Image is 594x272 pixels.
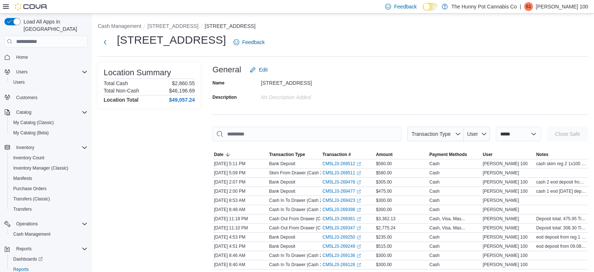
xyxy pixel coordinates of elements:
[322,161,361,167] a: CM5LJ3-269512External link
[16,145,34,150] span: Inventory
[212,168,268,177] div: [DATE] 5:09 PM
[483,197,519,203] span: [PERSON_NAME]
[483,253,527,258] span: [PERSON_NAME] 100
[357,244,361,249] svg: External link
[269,188,295,194] p: Bank Deposit
[357,162,361,166] svg: External link
[376,243,392,249] span: $515.00
[15,3,48,10] img: Cova
[10,128,52,137] a: My Catalog (Beta)
[13,220,41,228] button: Operations
[247,62,271,77] button: Edit
[13,220,87,228] span: Operations
[13,186,47,192] span: Purchase Orders
[7,153,90,163] button: Inventory Count
[13,93,87,102] span: Customers
[376,234,392,240] span: $235.00
[10,153,47,162] a: Inventory Count
[536,216,587,222] span: Deposit total: 475.95 Till short: -0.29 [PERSON_NAME], [PERSON_NAME]
[357,180,361,185] svg: External link
[13,108,34,117] button: Catalog
[376,225,396,231] span: $2,775.24
[104,80,128,86] h6: Total Cash
[10,78,87,87] span: Users
[429,243,440,249] div: Cash
[376,152,393,157] span: Amount
[261,91,359,100] div: No Description added
[483,243,527,249] span: [PERSON_NAME] 100
[16,246,32,252] span: Reports
[322,225,361,231] a: CM5LJ3-269347External link
[526,2,531,11] span: S1
[322,262,361,268] a: CM5LJ3-269126External link
[212,224,268,232] div: [DATE] 11:10 PM
[10,255,46,264] a: Dashboards
[376,188,392,194] span: $475.00
[16,95,37,101] span: Customers
[261,77,359,86] div: [STREET_ADDRESS]
[375,150,428,159] button: Amount
[520,2,521,11] p: |
[212,159,268,168] div: [DATE] 5:11 PM
[212,205,268,214] div: [DATE] 8:48 AM
[10,128,87,137] span: My Catalog (Beta)
[407,127,464,141] button: Transaction Type
[7,77,90,87] button: Users
[357,217,361,221] svg: External link
[357,254,361,258] svg: External link
[212,178,268,186] div: [DATE] 2:07 PM
[13,52,87,62] span: Home
[13,196,50,202] span: Transfers (Classic)
[1,67,90,77] button: Users
[13,93,40,102] a: Customers
[481,150,534,159] button: User
[7,229,90,239] button: Cash Management
[536,225,587,231] span: Deposit total: 308.30 Till over: +0.02 [PERSON_NAME], [PERSON_NAME]
[483,234,527,240] span: [PERSON_NAME] 100
[230,35,268,50] a: Feedback
[1,107,90,117] button: Catalog
[13,108,87,117] span: Catalog
[7,173,90,184] button: Manifests
[536,243,587,249] span: eod deposit from 09.08 deposited 09.09 reg 2 5x50 12x20 2x10 1x5
[322,179,361,185] a: CM5LJ3-269478External link
[269,253,324,258] p: Cash In To Drawer (Cash 2)
[269,152,305,157] span: Transaction Type
[483,188,527,194] span: [PERSON_NAME] 100
[10,174,87,183] span: Manifests
[322,207,361,213] a: CM5LJ3-269398External link
[13,206,32,212] span: Transfers
[212,150,268,159] button: Date
[98,23,141,29] button: Cash Management
[212,233,268,242] div: [DATE] 4:53 PM
[13,165,68,171] span: Inventory Manager (Classic)
[357,171,361,175] svg: External link
[411,131,451,137] span: Transaction Type
[322,170,361,176] a: CM5LJ3-269511External link
[376,253,392,258] span: $300.00
[169,88,195,94] p: $46,196.69
[268,150,321,159] button: Transaction Type
[322,234,361,240] a: CM5LJ3-269250External link
[376,161,392,167] span: $580.00
[13,231,50,237] span: Cash Management
[322,197,361,203] a: CM5LJ3-269423External link
[483,216,519,222] span: [PERSON_NAME]
[269,161,295,167] p: Bank Deposit
[13,143,37,152] button: Inventory
[322,188,361,194] a: CM5LJ3-269477External link
[269,197,324,203] p: Cash In To Drawer (Cash 2)
[259,66,268,73] span: Edit
[212,187,268,196] div: [DATE] 2:00 PM
[212,251,268,260] div: [DATE] 8:46 AM
[536,234,587,240] span: eod deposit from reg 1 deposited 09.08 deposited 09.09 2x50 6x20 3x5
[376,262,392,268] span: $300.00
[13,244,87,253] span: Reports
[212,65,241,74] h3: General
[10,118,87,127] span: My Catalog (Classic)
[117,33,226,47] h1: [STREET_ADDRESS]
[21,18,87,33] span: Load All Apps in [GEOGRAPHIC_DATA]
[212,196,268,205] div: [DATE] 8:53 AM
[322,243,361,249] a: CM5LJ3-269249External link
